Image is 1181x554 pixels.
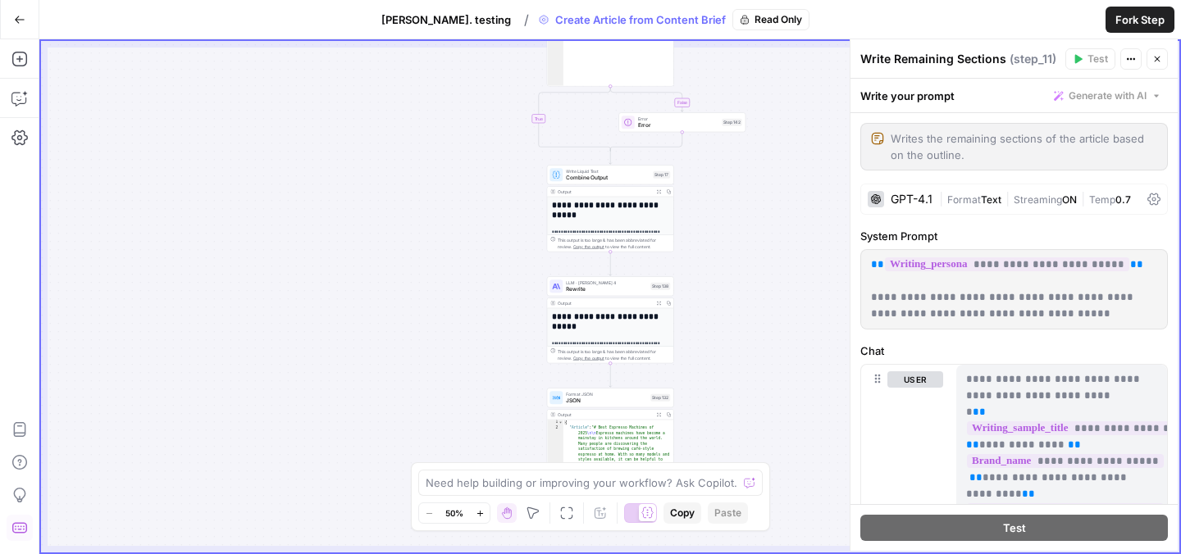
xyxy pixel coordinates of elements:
span: Fork Step [1115,11,1165,28]
div: ErrorErrorStep 142 [618,112,746,132]
label: System Prompt [860,228,1168,244]
button: [PERSON_NAME]. testing [372,7,521,33]
span: LLM · [PERSON_NAME] 4 [566,279,647,286]
span: [PERSON_NAME]. testing [381,11,511,28]
button: Test [1065,48,1115,70]
div: 1 [547,420,563,425]
span: Text [981,193,1001,206]
span: Read Only [755,12,802,27]
button: Generate with AI [1047,85,1168,107]
span: Error [638,121,719,129]
button: Fork Step [1106,7,1174,33]
button: Paste [708,502,748,524]
span: Error [638,116,719,122]
div: Step 17 [653,171,670,179]
g: Edge from step_141 to step_142 [610,86,683,111]
span: | [939,190,947,207]
div: GPT-4.1 [891,193,932,205]
g: Edge from step_141-conditional-end to step_17 [609,149,612,165]
span: Temp [1089,193,1115,206]
g: Edge from step_141 to step_141-conditional-end [539,86,611,151]
div: Output [558,188,651,195]
span: Toggle code folding, rows 1 through 3 [559,420,563,425]
div: Format JSONJSONStep 132Output{ "Article":"# Best Espresso Machines of 2025\n\nEspresso machines h... [547,388,674,475]
span: Streaming [1014,193,1062,206]
span: JSON [566,397,647,405]
g: Edge from step_138 to step_132 [609,363,612,387]
span: 50% [445,506,463,520]
span: Copy [670,506,695,520]
span: | [1077,190,1089,207]
span: Generate with AI [1069,89,1147,103]
button: Copy [663,502,701,524]
div: This output is too large & has been abbreviated for review. to view the full content. [558,348,670,361]
span: Copy the output [573,356,604,361]
g: Edge from step_17 to step_138 [609,252,612,275]
div: Step 132 [650,394,670,402]
span: Format [947,193,981,206]
textarea: Writes the remaining sections of the article based on the outline. [891,130,1157,163]
button: user [887,371,943,388]
span: Paste [714,506,741,520]
span: / [524,10,529,30]
span: ( step_11 ) [1010,51,1056,67]
span: | [1001,190,1014,207]
span: Copy the output [573,244,604,249]
div: This output is too large & has been abbreviated for review. to view the full content. [558,237,670,250]
span: Format JSON [566,391,647,397]
span: Write Liquid Text [566,168,650,175]
span: 0.7 [1115,193,1131,206]
div: Step 138 [650,283,670,290]
div: Write your prompt [850,79,1178,112]
span: Test [1088,52,1108,66]
span: Combine Output [566,174,650,182]
div: Create Article from Content Brief [532,9,809,30]
button: Test [860,515,1168,541]
span: Rewrite [566,285,647,293]
div: Write Remaining Sections [860,51,1060,67]
span: ON [1062,193,1077,206]
g: Edge from step_142 to step_141-conditional-end [610,132,682,151]
div: Output [558,300,651,307]
label: Chat [860,343,1168,359]
div: Step 142 [722,119,742,126]
div: Output [558,411,651,418]
span: Test [1003,520,1026,536]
